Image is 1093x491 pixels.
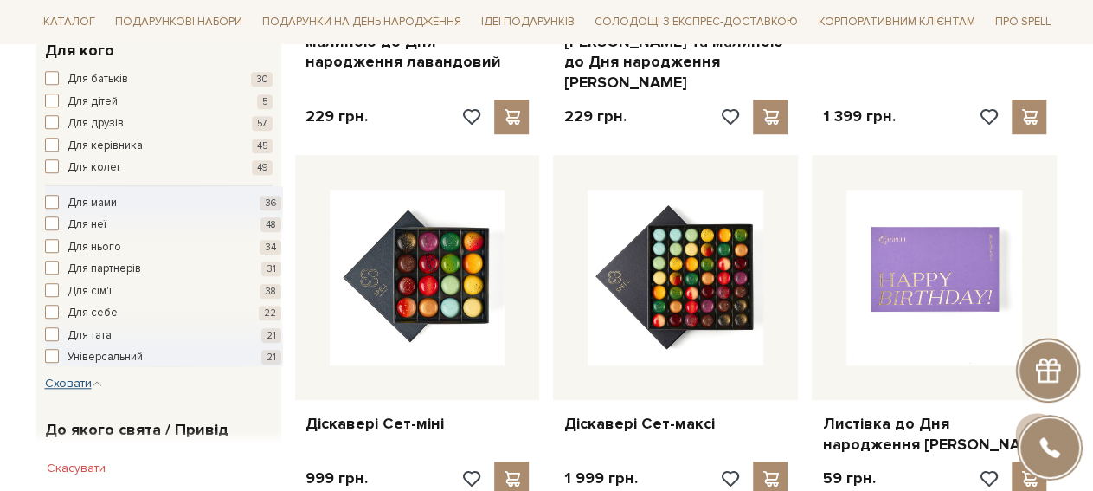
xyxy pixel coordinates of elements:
button: Універсальний 21 [45,349,281,366]
p: 1 399 грн. [822,107,895,126]
span: Про Spell [987,9,1057,36]
span: Для нього [68,239,121,256]
span: 22 [259,306,281,320]
span: 57 [252,116,273,131]
button: Для керівника 45 [45,138,273,155]
p: 999 грн. [305,468,368,488]
span: Для друзів [68,115,124,132]
span: Каталог [36,9,102,36]
span: 34 [260,240,281,255]
button: Для неї 48 [45,216,281,234]
span: Для керівника [68,138,143,155]
span: Ідеї подарунків [474,9,582,36]
span: Для мами [68,195,117,212]
button: Для сім'ї 38 [45,283,281,300]
span: Подарункові набори [108,9,249,36]
button: Для батьків 30 [45,71,273,88]
span: Для неї [68,216,106,234]
a: Діскавері Сет-міні [305,414,530,434]
span: 31 [261,262,281,276]
span: 38 [260,284,281,299]
span: Подарунки на День народження [255,9,468,36]
span: Для себе [68,305,118,322]
span: 5 [257,94,273,109]
button: Для нього 34 [45,239,281,256]
span: 30 [251,72,273,87]
span: 48 [260,217,281,232]
a: Солодощі з експрес-доставкою [588,7,805,36]
p: 59 грн. [822,468,875,488]
span: 36 [260,196,281,210]
span: 21 [261,350,281,365]
img: Листівка до Дня народження лавандова [846,190,1022,365]
button: Для себе 22 [45,305,281,322]
button: Скасувати [36,455,116,482]
span: Для партнерів [68,261,141,278]
button: Для колег 49 [45,159,273,177]
span: 21 [261,328,281,343]
button: Для дітей 5 [45,94,273,111]
p: 229 грн. [563,107,626,126]
button: Для друзів 57 [45,115,273,132]
a: Корпоративним клієнтам [811,7,981,36]
a: Листівка до Дня народження [PERSON_NAME] [822,414,1046,455]
button: Для тата 21 [45,327,281,345]
span: Для кого [45,39,114,62]
span: 45 [252,139,273,153]
span: Для сім'ї [68,283,112,300]
span: Для тата [68,327,112,345]
p: 1 999 грн. [563,468,637,488]
span: Сховати [45,376,102,391]
span: Для дітей [68,94,118,111]
button: Для мами 36 [45,195,281,212]
a: Діскавері Сет-максі [563,414,788,434]
span: 49 [252,160,273,175]
span: Для колег [68,159,122,177]
span: До якого свята / Привід [45,418,228,442]
span: Універсальний [68,349,143,366]
button: Для партнерів 31 [45,261,281,278]
button: Сховати [45,375,102,392]
span: Для батьків [68,71,128,88]
p: 229 грн. [305,107,368,126]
